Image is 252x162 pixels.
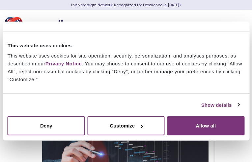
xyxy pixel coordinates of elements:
[45,61,82,66] a: Privacy Notice
[232,17,242,34] button: Toggle Navigation Menu
[5,15,84,36] img: Veradigm logo
[70,2,182,8] a: The Veradigm Network: Recognized for Excellence in [DATE]Learn More
[8,41,244,49] div: This website uses cookies
[8,52,244,83] div: This website uses cookies for site operation, security, personalization, and analytics purposes, ...
[179,2,182,8] span: Learn More
[87,116,165,135] button: Customize
[167,116,244,135] button: Allow all
[201,101,239,109] a: Show details
[8,116,85,135] button: Deny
